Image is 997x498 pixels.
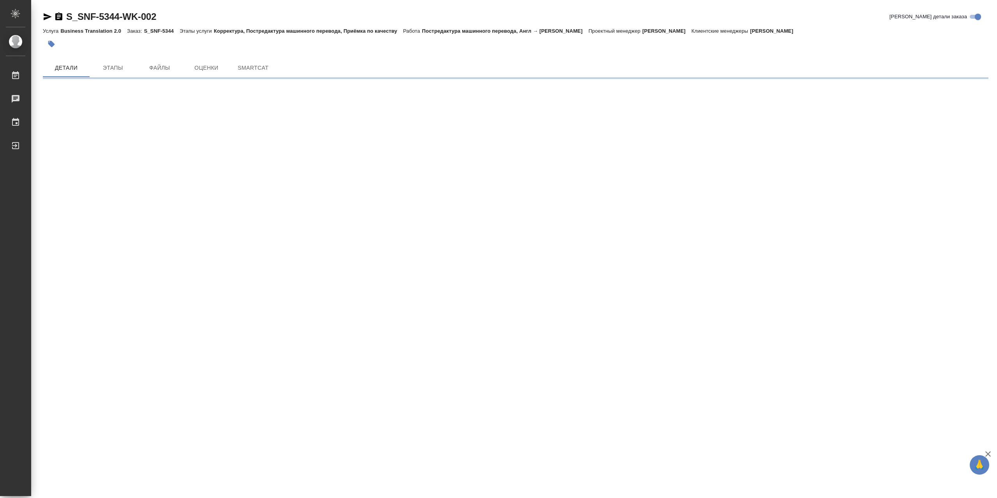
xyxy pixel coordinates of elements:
[890,13,967,21] span: [PERSON_NAME] детали заказа
[48,63,85,73] span: Детали
[54,12,63,21] button: Скопировать ссылку
[642,28,691,34] p: [PERSON_NAME]
[43,28,60,34] p: Услуга
[144,28,180,34] p: S_SNF-5344
[750,28,799,34] p: [PERSON_NAME]
[973,457,986,473] span: 🙏
[141,63,178,73] span: Файлы
[127,28,144,34] p: Заказ:
[60,28,127,34] p: Business Translation 2.0
[588,28,642,34] p: Проектный менеджер
[180,28,214,34] p: Этапы услуги
[422,28,588,34] p: Постредактура машинного перевода, Англ → [PERSON_NAME]
[970,455,989,475] button: 🙏
[43,12,52,21] button: Скопировать ссылку для ЯМессенджера
[403,28,422,34] p: Работа
[234,63,272,73] span: SmartCat
[188,63,225,73] span: Оценки
[214,28,403,34] p: Корректура, Постредактура машинного перевода, Приёмка по качеству
[691,28,750,34] p: Клиентские менеджеры
[66,11,156,22] a: S_SNF-5344-WK-002
[94,63,132,73] span: Этапы
[43,35,60,53] button: Добавить тэг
